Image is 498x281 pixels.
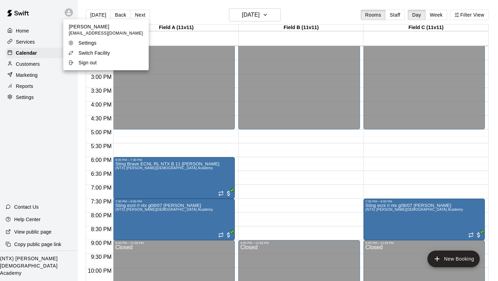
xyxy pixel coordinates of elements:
a: Switch Facility [63,48,149,58]
a: Settings [63,38,149,48]
span: [EMAIL_ADDRESS][DOMAIN_NAME] [69,30,143,37]
p: Switch Facility [79,49,110,56]
p: Settings [79,39,96,46]
p: [PERSON_NAME] [69,23,143,30]
p: Sign out [79,59,97,66]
